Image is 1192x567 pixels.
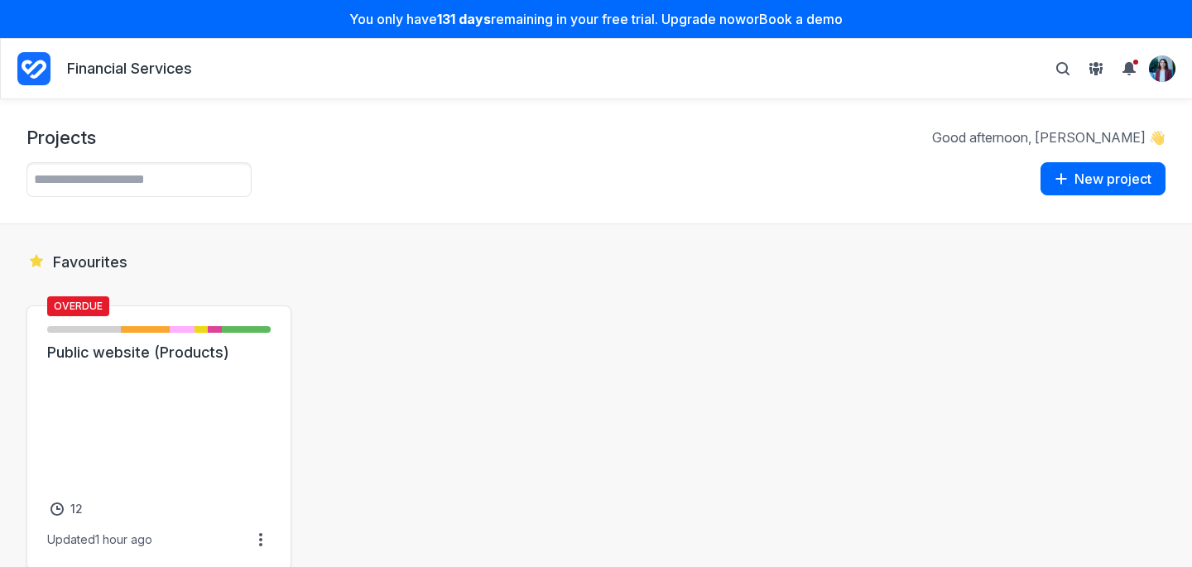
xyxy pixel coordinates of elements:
[1149,55,1175,82] summary: View profile menu
[26,251,1166,272] h2: Favourites
[1083,55,1109,82] button: View People & Groups
[47,343,271,363] a: Public website (Products)
[47,499,86,519] a: 12
[47,532,152,547] div: Updated 1 hour ago
[47,296,109,316] span: Overdue
[17,49,50,89] a: Project Dashboard
[67,59,192,79] p: Financial Services
[1041,162,1166,195] button: New project
[26,126,96,149] h1: Projects
[1050,55,1076,82] button: Toggle search bar
[1116,55,1149,82] summary: View Notifications
[932,128,1166,147] p: Good afternoon, [PERSON_NAME] 👋
[10,10,1182,28] p: You only have remaining in your free trial. Upgrade now or Book a demo
[437,11,491,27] strong: 131 days
[1041,162,1166,197] a: New project
[1149,55,1175,82] img: Your avatar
